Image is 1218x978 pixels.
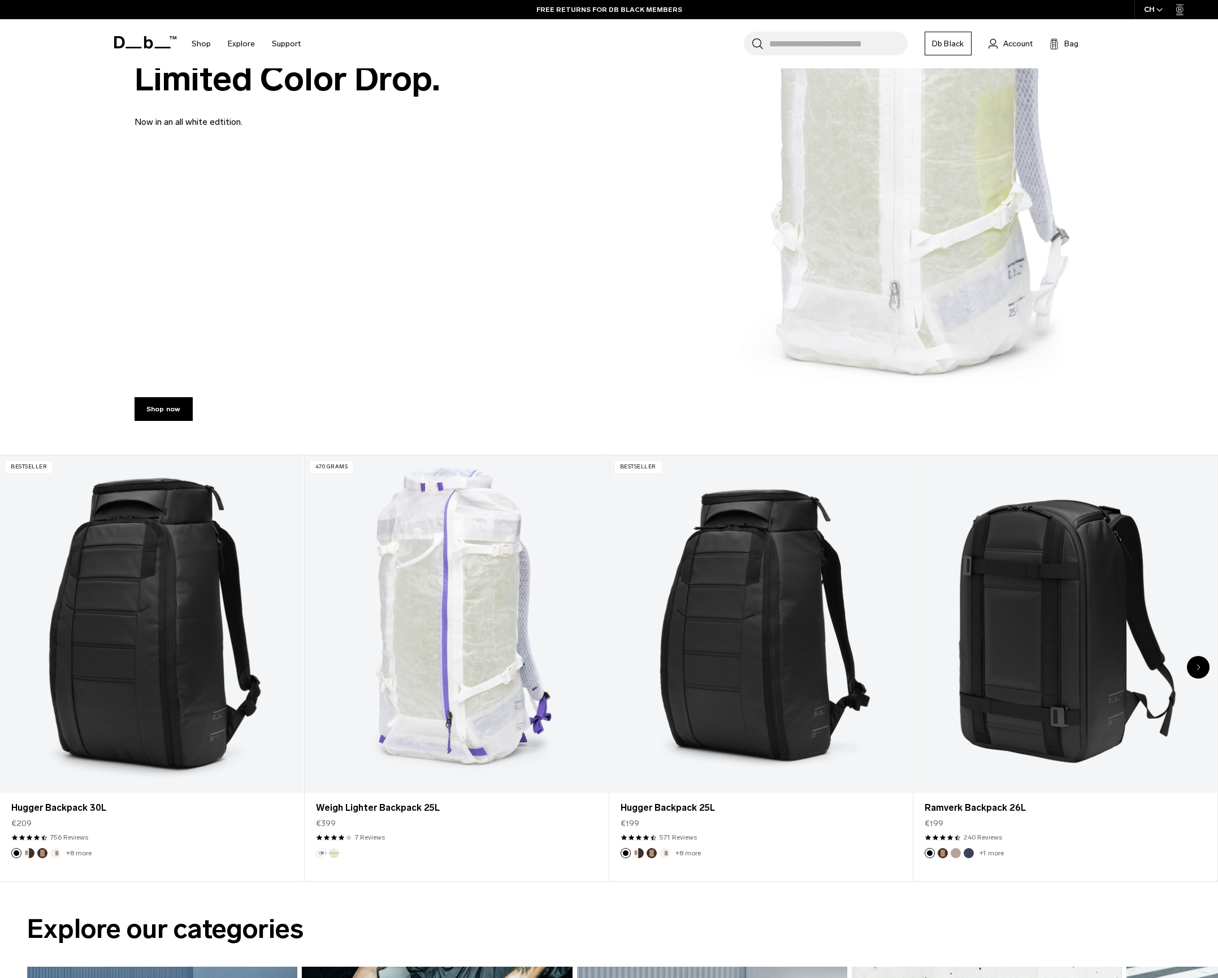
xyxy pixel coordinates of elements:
button: Black Out [11,848,21,858]
button: Espresso [647,848,657,858]
button: Cappuccino [634,848,644,858]
div: Next slide [1187,656,1210,679]
p: Now in an all white edtition. [135,102,406,129]
a: 571 reviews [660,832,697,842]
span: Bag [1064,38,1078,50]
a: Support [272,24,301,64]
p: Bestseller [615,461,661,473]
span: €199 [621,818,639,829]
a: Shop now [135,397,193,421]
button: Oatmilk [50,848,60,858]
p: 470 grams [310,461,353,473]
button: Bag [1050,37,1078,50]
a: Ramverk Backpack 26L [925,801,1206,815]
a: Hugger Backpack 25L [621,801,901,815]
a: Account [989,37,1033,50]
h2: Explore our categories [27,909,1191,949]
a: Weigh Lighter Backpack 25L [305,455,608,792]
button: Fogbow Beige [951,848,961,858]
nav: Main Navigation [183,19,309,68]
button: Black Out [925,848,935,858]
a: 240 reviews [964,832,1002,842]
button: Diffusion [329,848,339,858]
button: Aurora [316,848,326,858]
a: Explore [228,24,255,64]
a: Hugger Backpack 25L [609,455,913,792]
button: Oatmilk [660,848,670,858]
button: Espresso [37,848,47,858]
span: Account [1003,38,1033,50]
a: Shop [192,24,211,64]
h2: Limited Color Drop. [135,27,440,96]
a: 756 reviews [50,832,88,842]
div: 2 / 20 [305,455,609,881]
a: FREE RETURNS FOR DB BLACK MEMBERS [536,5,682,15]
a: Hugger Backpack 30L [11,801,292,815]
p: Bestseller [6,461,52,473]
div: 4 / 20 [913,455,1218,881]
a: +8 more [675,849,701,857]
a: Ramverk Backpack 26L [913,455,1217,792]
a: Db Black [925,32,972,55]
a: 7 reviews [355,832,385,842]
button: Black Out [621,848,631,858]
button: Cappuccino [24,848,34,858]
div: 3 / 20 [609,455,914,881]
button: Espresso [938,848,948,858]
span: €199 [925,818,943,829]
a: +1 more [979,849,1004,857]
button: Blue Hour [964,848,974,858]
span: €399 [316,818,336,829]
a: Weigh Lighter Backpack 25L [316,801,597,815]
span: €209 [11,818,32,829]
a: +8 more [66,849,92,857]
